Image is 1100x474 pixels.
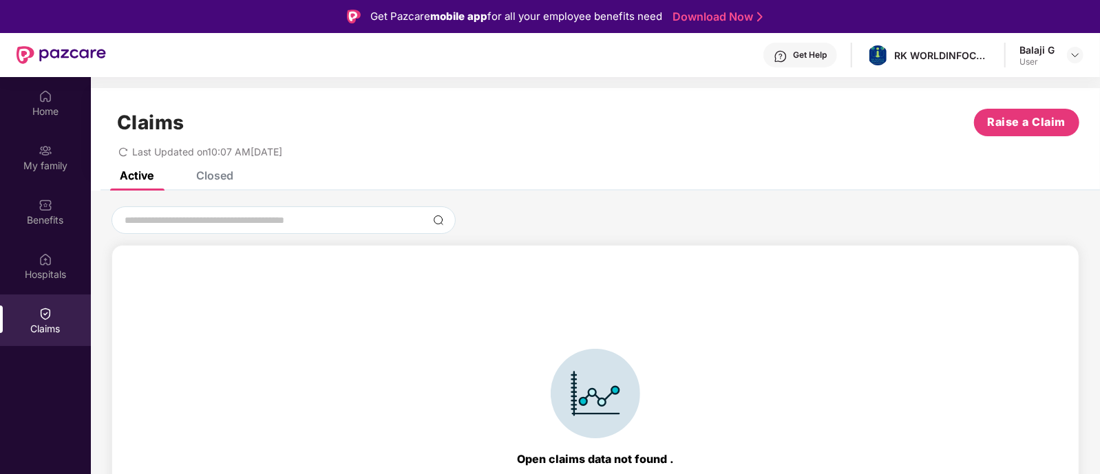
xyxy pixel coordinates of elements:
img: svg+xml;base64,PHN2ZyBpZD0iSGVscC0zMngzMiIgeG1sbnM9Imh0dHA6Ly93d3cudzMub3JnLzIwMDAvc3ZnIiB3aWR0aD... [774,50,787,63]
img: whatsapp%20image%202024-01-05%20at%2011.24.52%20am.jpeg [868,45,888,65]
div: Get Help [793,50,827,61]
div: RK WORLDINFOCOM PRIVATE LIMITED [894,49,991,62]
div: User [1019,56,1055,67]
img: svg+xml;base64,PHN2ZyBpZD0iSG9tZSIgeG1sbnM9Imh0dHA6Ly93d3cudzMub3JnLzIwMDAvc3ZnIiB3aWR0aD0iMjAiIG... [39,89,52,103]
img: svg+xml;base64,PHN2ZyBpZD0iSG9zcGl0YWxzIiB4bWxucz0iaHR0cDovL3d3dy53My5vcmcvMjAwMC9zdmciIHdpZHRoPS... [39,252,52,266]
img: svg+xml;base64,PHN2ZyB3aWR0aD0iMjAiIGhlaWdodD0iMjAiIHZpZXdCb3g9IjAgMCAyMCAyMCIgZmlsbD0ibm9uZSIgeG... [39,144,52,158]
div: Active [120,169,154,182]
img: svg+xml;base64,PHN2ZyBpZD0iRHJvcGRvd24tMzJ4MzIiIHhtbG5zPSJodHRwOi8vd3d3LnczLm9yZy8yMDAwL3N2ZyIgd2... [1070,50,1081,61]
img: Logo [347,10,361,23]
div: Open claims data not found . [517,452,674,466]
img: svg+xml;base64,PHN2ZyBpZD0iQ2xhaW0iIHhtbG5zPSJodHRwOi8vd3d3LnczLm9yZy8yMDAwL3N2ZyIgd2lkdGg9IjIwIi... [39,307,52,321]
span: redo [118,146,128,158]
img: Stroke [757,10,763,24]
div: Get Pazcare for all your employee benefits need [370,8,662,25]
img: svg+xml;base64,PHN2ZyBpZD0iQmVuZWZpdHMiIHhtbG5zPSJodHRwOi8vd3d3LnczLm9yZy8yMDAwL3N2ZyIgd2lkdGg9Ij... [39,198,52,212]
div: Closed [196,169,233,182]
div: Balaji G [1019,43,1055,56]
span: Raise a Claim [988,114,1066,131]
h1: Claims [117,111,184,134]
img: svg+xml;base64,PHN2ZyBpZD0iU2VhcmNoLTMyeDMyIiB4bWxucz0iaHR0cDovL3d3dy53My5vcmcvMjAwMC9zdmciIHdpZH... [433,215,444,226]
img: New Pazcare Logo [17,46,106,64]
button: Raise a Claim [974,109,1079,136]
img: svg+xml;base64,PHN2ZyBpZD0iSWNvbl9DbGFpbSIgZGF0YS1uYW1lPSJJY29uIENsYWltIiB4bWxucz0iaHR0cDovL3d3dy... [551,349,640,438]
a: Download Now [673,10,759,24]
strong: mobile app [430,10,487,23]
span: Last Updated on 10:07 AM[DATE] [132,146,282,158]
